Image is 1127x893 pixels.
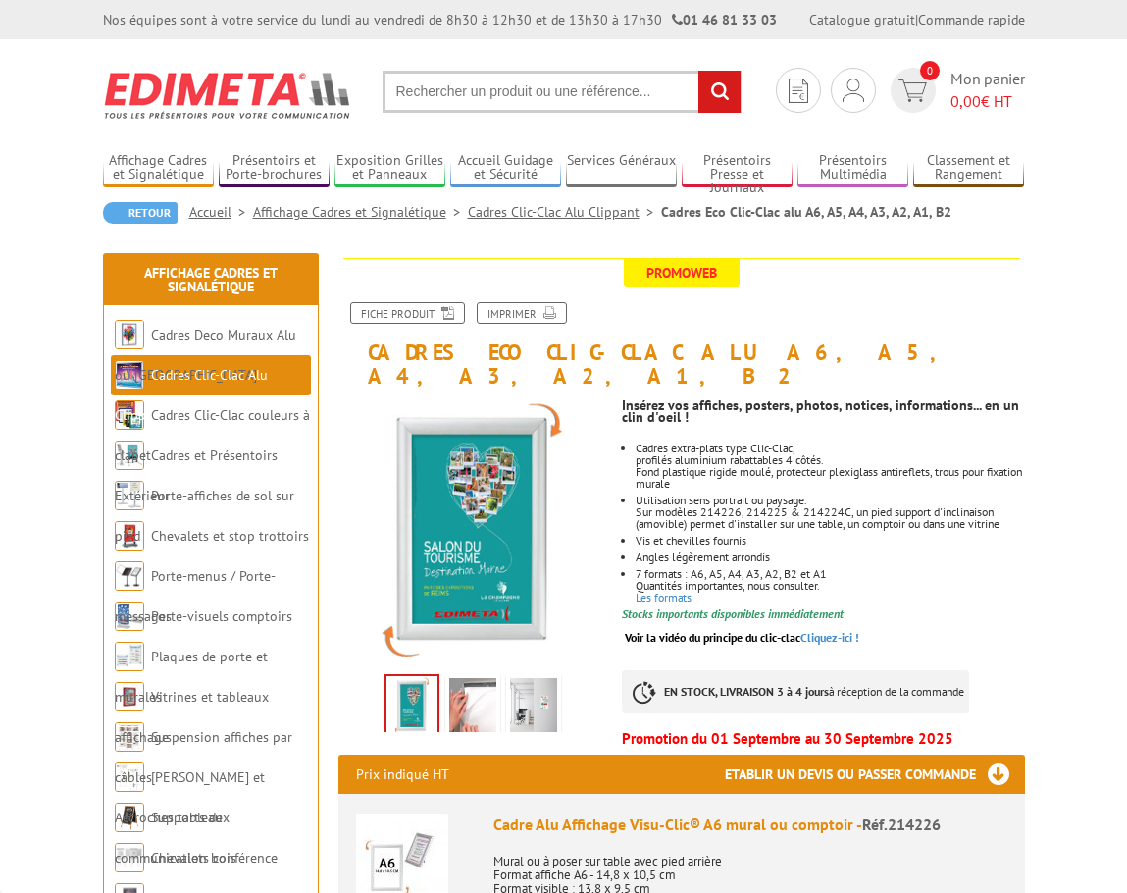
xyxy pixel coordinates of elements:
[886,68,1025,113] a: devis rapide 0 Mon panier 0,00€ HT
[151,849,278,867] a: Chevalets conférence
[115,487,294,545] a: Porte-affiches de sol sur pied
[115,642,144,671] img: Plaques de porte et murales
[356,755,449,794] p: Prix indiqué HT
[144,264,278,295] a: Affichage Cadres et Signalétique
[449,678,496,739] img: cadre_alu_affichage_visu_clic_a6_a5_a4_a3_a2_a1_b2_214226_214225_214224c_214224_214223_214222_214...
[103,10,777,29] div: Nos équipes sont à votre service du lundi au vendredi de 8h30 à 12h30 et de 13h30 à 17h30
[664,684,829,699] strong: EN STOCK, LIVRAISON 3 à 4 jours
[636,443,1025,490] li: Cadres extra-plats type Clic-Clac, profilés aluminium rabattables 4 côtés. Fond plastique rigide ...
[115,809,236,867] a: Supports de communication bois
[725,755,1025,794] h3: Etablir un devis ou passer commande
[862,814,941,834] span: Réf.214226
[253,203,468,221] a: Affichage Cadres et Signalétique
[672,11,777,28] strong: 01 46 81 33 03
[950,90,1025,113] span: € HT
[950,68,1025,113] span: Mon panier
[115,366,268,424] a: Cadres Clic-Clac Alu Clippant
[920,61,940,80] span: 0
[789,79,808,103] img: devis rapide
[386,676,437,737] img: cadres_aluminium_clic_clac_214226_4.jpg
[334,152,445,184] a: Exposition Grilles et Panneaux
[115,768,265,826] a: [PERSON_NAME] et Accroches tableaux
[636,590,692,604] a: Les formats
[622,606,844,621] font: Stocks importants disponibles immédiatement
[809,10,1025,29] div: |
[898,79,927,102] img: devis rapide
[477,302,567,324] a: Imprimer
[338,397,607,666] img: cadres_aluminium_clic_clac_214226_4.jpg
[682,152,793,184] a: Présentoirs Presse et Journaux
[797,152,908,184] a: Présentoirs Multimédia
[103,152,214,184] a: Affichage Cadres et Signalétique
[624,259,740,287] span: Promoweb
[625,630,859,645] a: Voir la vidéo du principe du clic-clacCliquez-ici !
[636,535,1025,547] p: Vis et chevilles fournis
[843,79,864,102] img: devis rapide
[636,568,1025,592] p: 7 formats : A6, A5, A4, A3, A2, B2 et A1 Quantités importantes, nous consulter.
[468,203,661,221] a: Cadres Clic-Clac Alu Clippant
[918,11,1025,28] a: Commande rapide
[115,728,292,786] a: Suspension affiches par câbles
[625,630,800,645] span: Voir la vidéo du principe du clic-clac
[115,688,269,746] a: Vitrines et tableaux affichage
[115,561,144,591] img: Porte-menus / Porte-messages
[103,59,353,131] img: Edimeta
[636,552,1025,563] li: Angles légèrement arrondis
[103,202,178,224] a: Retour
[115,406,310,464] a: Cadres Clic-Clac couleurs à clapet
[350,302,465,324] a: Fiche produit
[622,396,1019,426] strong: Insérez vos affiches, posters, photos, notices, informations... en un clin d'oeil !
[913,152,1024,184] a: Classement et Rangement
[151,527,309,545] a: Chevalets et stop trottoirs
[115,320,144,349] img: Cadres Deco Muraux Alu ou Bois
[493,814,1007,836] div: Cadre Alu Affichage Visu-Clic® A6 mural ou comptoir -
[115,446,278,504] a: Cadres et Présentoirs Extérieur
[510,678,557,739] img: cadre_clic_clac_214226.jpg
[383,71,742,113] input: Rechercher un produit ou une référence...
[622,670,969,713] p: à réception de la commande
[151,607,292,625] a: Porte-visuels comptoirs
[809,11,915,28] a: Catalogue gratuit
[115,648,268,706] a: Plaques de porte et murales
[950,91,981,111] span: 0,00
[661,202,951,222] li: Cadres Eco Clic-Clac alu A6, A5, A4, A3, A2, A1, B2
[698,71,741,113] input: rechercher
[622,733,1025,745] p: Promotion du 01 Septembre au 30 Septembre 2025
[219,152,330,184] a: Présentoirs et Porte-brochures
[189,203,253,221] a: Accueil
[115,326,296,384] a: Cadres Deco Muraux Alu ou [GEOGRAPHIC_DATA]
[450,152,561,184] a: Accueil Guidage et Sécurité
[115,567,276,625] a: Porte-menus / Porte-messages
[566,152,677,184] a: Services Généraux
[636,495,1025,530] li: Utilisation sens portrait ou paysage. Sur modèles 214226, 214225 & 214224C, un pied support d'inc...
